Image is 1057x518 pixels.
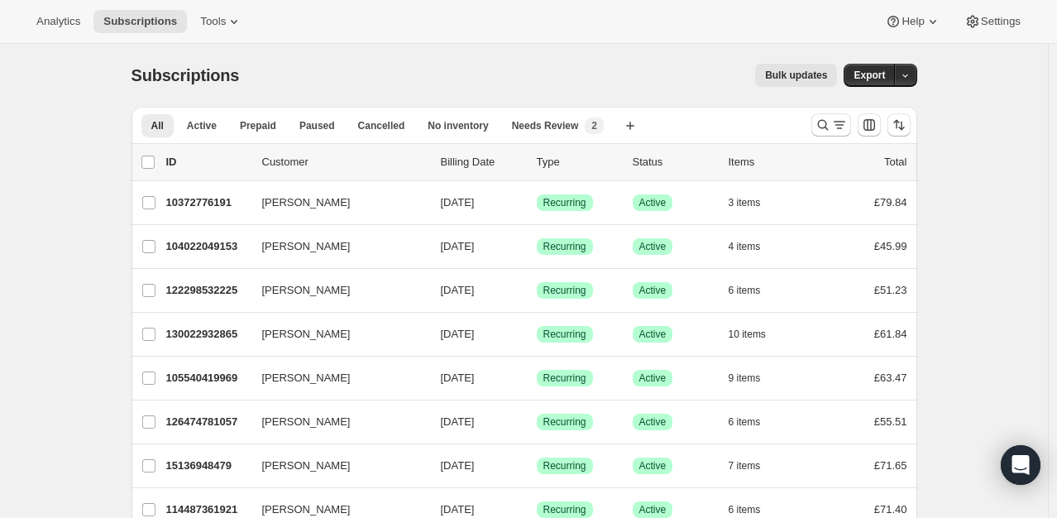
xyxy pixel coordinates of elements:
[132,66,240,84] span: Subscriptions
[262,282,351,299] span: [PERSON_NAME]
[1001,445,1040,485] div: Open Intercom Messenger
[639,459,667,472] span: Active
[166,370,249,386] p: 105540419969
[262,501,351,518] span: [PERSON_NAME]
[441,372,475,384] span: [DATE]
[252,321,418,348] button: [PERSON_NAME]
[844,64,895,87] button: Export
[543,459,586,472] span: Recurring
[441,284,475,296] span: [DATE]
[512,119,579,132] span: Needs Review
[874,372,907,384] span: £63.47
[262,326,351,343] span: [PERSON_NAME]
[166,238,249,255] p: 104022049153
[729,410,779,434] button: 6 items
[187,119,217,132] span: Active
[874,284,907,296] span: £51.23
[755,64,837,87] button: Bulk updates
[729,454,779,477] button: 7 items
[981,15,1021,28] span: Settings
[874,459,907,472] span: £71.65
[262,370,351,386] span: [PERSON_NAME]
[858,113,881,137] button: Customize table column order and visibility
[93,10,187,33] button: Subscriptions
[729,191,779,214] button: 3 items
[262,238,351,255] span: [PERSON_NAME]
[441,196,475,209] span: [DATE]
[537,154,619,170] div: Type
[252,409,418,435] button: [PERSON_NAME]
[200,15,226,28] span: Tools
[166,282,249,299] p: 122298532225
[729,196,761,209] span: 3 items
[262,154,428,170] p: Customer
[166,367,907,390] div: 105540419969[PERSON_NAME][DATE]SuccessRecurringSuccessActive9 items£63.47
[591,119,597,132] span: 2
[543,196,586,209] span: Recurring
[729,284,761,297] span: 6 items
[151,119,164,132] span: All
[240,119,276,132] span: Prepaid
[729,367,779,390] button: 9 items
[166,154,907,170] div: IDCustomerBilling DateTypeStatusItemsTotal
[729,323,784,346] button: 10 items
[190,10,252,33] button: Tools
[166,326,249,343] p: 130022932865
[441,328,475,340] span: [DATE]
[729,154,811,170] div: Items
[299,119,335,132] span: Paused
[729,503,761,516] span: 6 items
[543,372,586,385] span: Recurring
[441,415,475,428] span: [DATE]
[166,454,907,477] div: 15136948479[PERSON_NAME][DATE]SuccessRecurringSuccessActive7 items£71.65
[729,459,761,472] span: 7 items
[103,15,177,28] span: Subscriptions
[543,284,586,297] span: Recurring
[639,372,667,385] span: Active
[543,240,586,253] span: Recurring
[639,240,667,253] span: Active
[902,15,924,28] span: Help
[543,328,586,341] span: Recurring
[639,503,667,516] span: Active
[166,235,907,258] div: 104022049153[PERSON_NAME][DATE]SuccessRecurringSuccessActive4 items£45.99
[729,235,779,258] button: 4 items
[262,194,351,211] span: [PERSON_NAME]
[874,196,907,209] span: £79.84
[639,196,667,209] span: Active
[166,501,249,518] p: 114487361921
[639,284,667,297] span: Active
[543,503,586,516] span: Recurring
[252,189,418,216] button: [PERSON_NAME]
[441,459,475,472] span: [DATE]
[884,154,906,170] p: Total
[166,191,907,214] div: 10372776191[PERSON_NAME][DATE]SuccessRecurringSuccessActive3 items£79.84
[854,69,885,82] span: Export
[441,240,475,252] span: [DATE]
[617,114,643,137] button: Create new view
[729,279,779,302] button: 6 items
[441,503,475,516] span: [DATE]
[874,240,907,252] span: £45.99
[633,154,715,170] p: Status
[262,414,351,430] span: [PERSON_NAME]
[765,69,827,82] span: Bulk updates
[954,10,1031,33] button: Settings
[166,194,249,211] p: 10372776191
[358,119,405,132] span: Cancelled
[26,10,90,33] button: Analytics
[166,154,249,170] p: ID
[262,458,351,474] span: [PERSON_NAME]
[887,113,911,137] button: Sort the results
[441,154,524,170] p: Billing Date
[428,119,488,132] span: No inventory
[252,453,418,479] button: [PERSON_NAME]
[639,415,667,429] span: Active
[166,458,249,474] p: 15136948479
[729,240,761,253] span: 4 items
[875,10,950,33] button: Help
[252,233,418,260] button: [PERSON_NAME]
[252,365,418,391] button: [PERSON_NAME]
[543,415,586,429] span: Recurring
[729,415,761,429] span: 6 items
